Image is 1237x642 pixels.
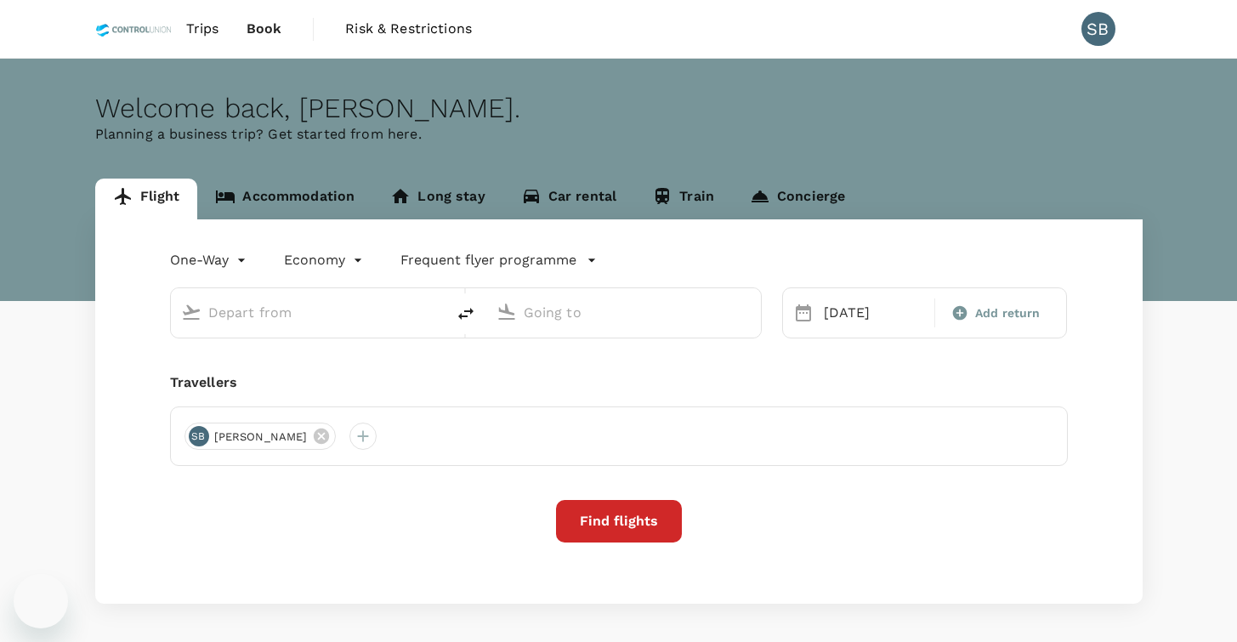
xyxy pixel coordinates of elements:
div: Economy [284,247,366,274]
img: Control Union Malaysia Sdn. Bhd. [95,10,173,48]
button: delete [445,293,486,334]
span: Trips [186,19,219,39]
a: Flight [95,179,198,219]
div: One-Way [170,247,250,274]
button: Open [749,310,752,314]
a: Train [634,179,732,219]
div: SB [1081,12,1115,46]
button: Frequent flyer programme [400,250,597,270]
p: Planning a business trip? Get started from here. [95,124,1143,145]
span: [PERSON_NAME] [204,429,318,446]
span: Add return [975,304,1041,322]
a: Concierge [732,179,863,219]
div: [DATE] [817,296,931,330]
input: Going to [524,299,725,326]
div: Welcome back , [PERSON_NAME] . [95,93,1143,124]
div: SB [189,426,209,446]
iframe: Button to launch messaging window [14,574,68,628]
a: Car rental [503,179,635,219]
span: Risk & Restrictions [345,19,472,39]
a: Accommodation [197,179,372,219]
span: Book [247,19,282,39]
a: Long stay [372,179,502,219]
p: Frequent flyer programme [400,250,576,270]
button: Open [434,310,437,314]
div: SB[PERSON_NAME] [184,423,337,450]
button: Find flights [556,500,682,543]
div: Travellers [170,372,1068,393]
input: Depart from [208,299,410,326]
